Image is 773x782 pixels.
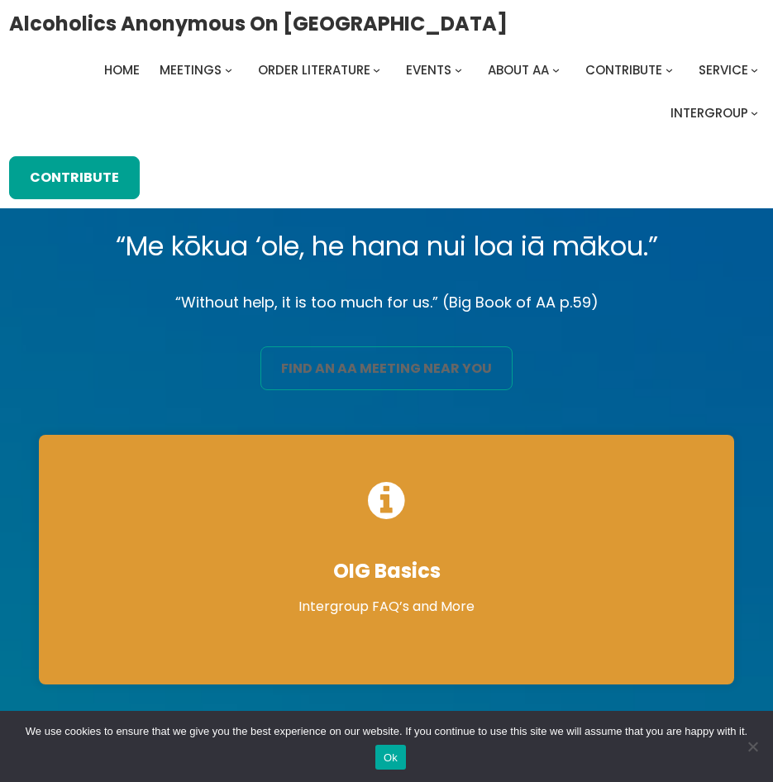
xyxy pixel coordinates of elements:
[373,66,380,74] button: Order Literature submenu
[552,66,560,74] button: About AA submenu
[9,6,508,41] a: Alcoholics Anonymous on [GEOGRAPHIC_DATA]
[666,66,673,74] button: Contribute submenu
[104,61,140,79] span: Home
[9,59,765,125] nav: Intergroup
[39,289,735,316] p: “Without help, it is too much for us.” (Big Book of AA p.59)
[699,59,748,82] a: Service
[751,66,758,74] button: Service submenu
[670,102,748,125] a: Intergroup
[160,59,222,82] a: Meetings
[160,61,222,79] span: Meetings
[225,66,232,74] button: Meetings submenu
[585,59,662,82] a: Contribute
[375,745,406,770] button: Ok
[26,723,747,740] span: We use cookies to ensure that we give you the best experience on our website. If you continue to ...
[585,61,662,79] span: Contribute
[55,597,718,617] p: Intergroup FAQ’s and More
[406,61,451,79] span: Events
[488,59,549,82] a: About AA
[9,156,140,199] a: Contribute
[744,738,761,755] span: No
[488,61,549,79] span: About AA
[670,104,748,122] span: Intergroup
[104,59,140,82] a: Home
[258,61,370,79] span: Order Literature
[260,346,513,389] a: find an aa meeting near you
[406,59,451,82] a: Events
[751,109,758,117] button: Intergroup submenu
[55,559,718,584] h4: OIG Basics
[455,66,462,74] button: Events submenu
[699,61,748,79] span: Service
[39,223,735,269] p: “Me kōkua ‘ole, he hana nui loa iā mākou.”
